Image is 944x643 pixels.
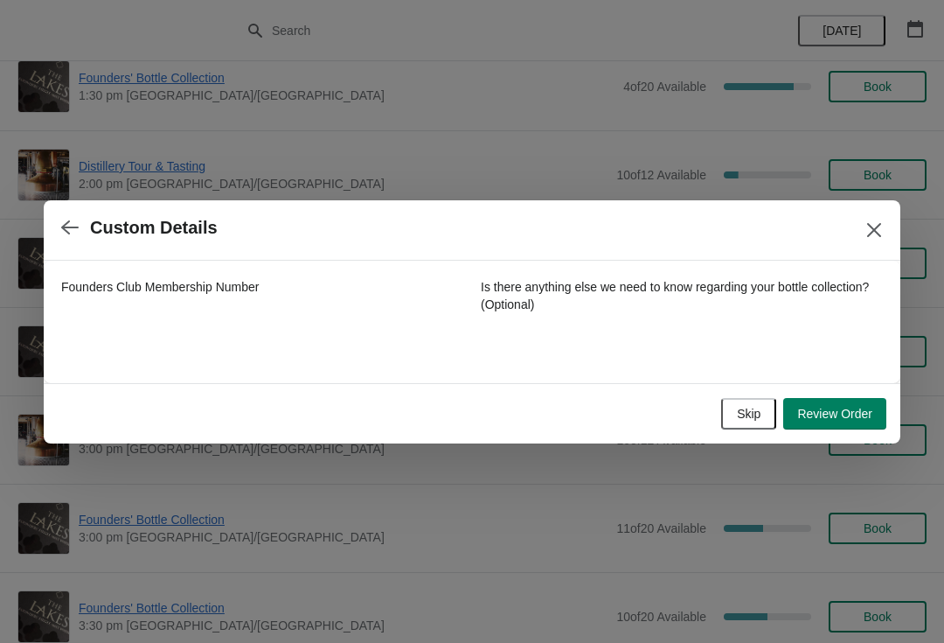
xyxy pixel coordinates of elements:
span: Review Order [797,407,872,421]
span: Skip [737,407,760,421]
button: Skip [721,398,776,430]
button: Close [858,214,890,246]
label: Is there anything else we need to know regarding your bottle collection? (Optional) [481,278,883,313]
h2: Custom Details [90,218,218,238]
label: Founders Club Membership Number [61,278,259,296]
button: Review Order [783,398,886,430]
